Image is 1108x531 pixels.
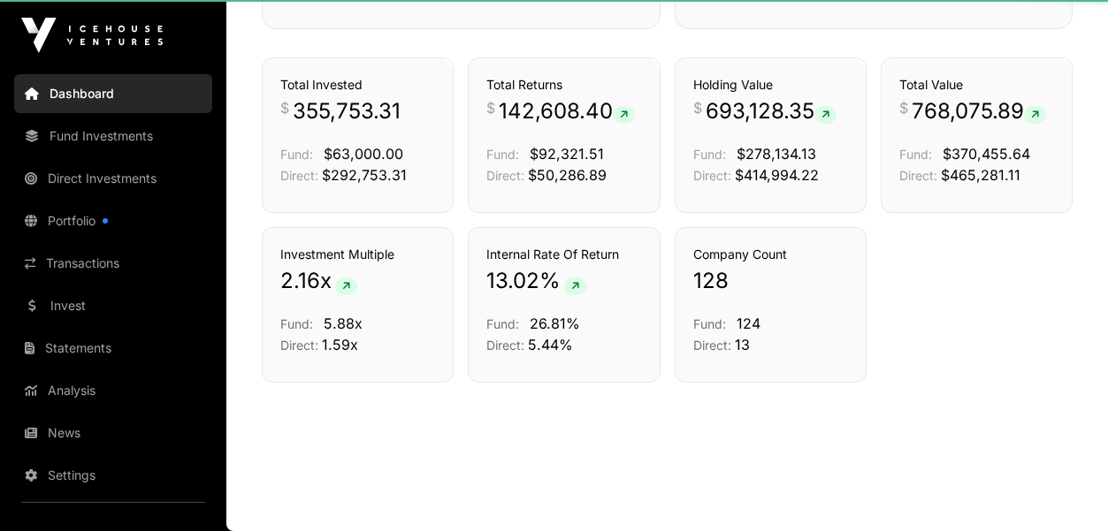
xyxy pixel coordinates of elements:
[737,145,816,163] span: $278,134.13
[912,97,1046,125] span: 768,075.89
[14,201,212,240] a: Portfolio
[280,168,318,183] span: Direct:
[280,338,318,353] span: Direct:
[735,166,819,184] span: $414,994.22
[693,76,848,94] h3: Holding Value
[21,18,163,53] img: Icehouse Ventures Logo
[324,145,403,163] span: $63,000.00
[486,338,524,353] span: Direct:
[899,147,932,162] span: Fund:
[693,246,848,263] h3: Company Count
[899,168,937,183] span: Direct:
[737,315,760,332] span: 124
[530,145,604,163] span: $92,321.51
[943,145,1030,163] span: $370,455.64
[280,97,289,118] span: $
[941,166,1020,184] span: $465,281.11
[14,159,212,198] a: Direct Investments
[14,244,212,283] a: Transactions
[693,316,726,331] span: Fund:
[899,97,908,118] span: $
[280,246,435,263] h3: Investment Multiple
[14,329,212,368] a: Statements
[293,97,401,125] span: 355,753.31
[735,336,750,353] span: 13
[528,336,573,353] span: 5.44%
[693,338,731,353] span: Direct:
[528,166,607,184] span: $50,286.89
[14,456,212,495] a: Settings
[693,97,702,118] span: $
[693,267,729,295] span: 128
[280,267,320,295] span: 2.16
[324,315,363,332] span: 5.88x
[693,168,731,183] span: Direct:
[14,413,212,452] a: News
[14,371,212,410] a: Analysis
[322,336,358,353] span: 1.59x
[486,97,495,118] span: $
[486,147,519,162] span: Fund:
[280,316,313,331] span: Fund:
[486,267,539,295] span: 13.02
[486,76,641,94] h3: Total Returns
[899,76,1054,94] h3: Total Value
[1020,446,1108,531] iframe: Chat Widget
[486,316,519,331] span: Fund:
[499,97,635,125] span: 142,608.40
[486,246,641,263] h3: Internal Rate Of Return
[530,315,580,332] span: 26.81%
[486,168,524,183] span: Direct:
[693,147,726,162] span: Fund:
[14,286,212,325] a: Invest
[320,267,332,295] span: x
[280,76,435,94] h3: Total Invested
[539,267,561,295] span: %
[322,166,407,184] span: $292,753.31
[706,97,837,125] span: 693,128.35
[14,117,212,156] a: Fund Investments
[280,147,313,162] span: Fund:
[14,74,212,113] a: Dashboard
